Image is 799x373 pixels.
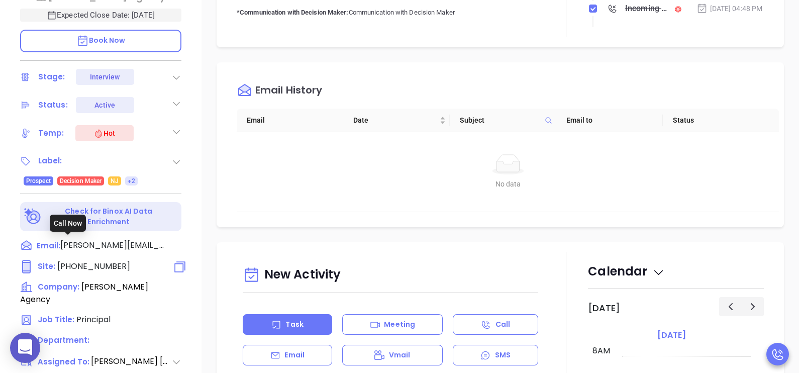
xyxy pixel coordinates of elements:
[37,239,60,252] span: Email:
[38,261,55,271] span: Site :
[38,314,74,325] span: Job Title:
[93,127,115,139] div: Hot
[384,319,415,330] p: Meeting
[91,355,171,367] span: [PERSON_NAME] [PERSON_NAME]
[128,175,135,187] span: +2
[24,208,42,226] img: Ai-Enrich-DaqCidB-.svg
[696,3,763,14] div: [DATE] 04:48 PM
[38,282,79,292] span: Company:
[460,115,541,126] span: Subject
[38,335,89,345] span: Department:
[240,9,348,16] b: Communication with Decision Maker:
[285,319,303,330] p: Task
[590,345,612,357] div: 8am
[76,35,126,45] span: Book Now
[245,178,771,190] div: No data
[60,239,166,251] span: [PERSON_NAME][EMAIL_ADDRESS][DOMAIN_NAME]
[90,69,120,85] div: Interview
[237,109,343,132] th: Email
[588,303,620,314] h2: [DATE]
[625,1,670,16] div: Incoming Call from [PERSON_NAME]
[38,98,68,113] div: Status:
[556,109,663,132] th: Email to
[20,281,148,305] span: [PERSON_NAME] Agency
[389,350,411,360] p: Vmail
[588,263,665,279] span: Calendar
[655,328,688,342] a: [DATE]
[38,356,90,368] span: Assigned To:
[20,9,181,22] p: Expected Close Date: [DATE]
[343,109,450,132] th: Date
[495,319,510,330] p: Call
[243,262,538,288] div: New Activity
[26,175,51,187] span: Prospect
[284,350,305,360] p: Email
[495,350,511,360] p: SMS
[94,97,115,113] div: Active
[50,215,86,232] div: Call Now
[111,175,119,187] span: NJ
[57,260,130,272] span: [PHONE_NUMBER]
[38,69,65,84] div: Stage:
[76,314,111,325] span: Principal
[663,109,769,132] th: Status
[353,115,438,126] span: Date
[43,206,174,227] p: Check for Binox AI Data Enrichment
[255,85,322,99] div: Email History
[38,153,62,168] div: Label:
[38,126,64,141] div: Temp:
[719,297,742,316] button: Previous day
[741,297,764,316] button: Next day
[60,175,102,187] span: Decision Maker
